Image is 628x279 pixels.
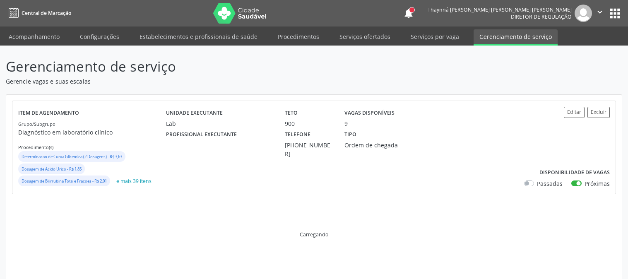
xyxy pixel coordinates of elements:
small: Dosagem de Acido Urico - R$ 1,85 [22,166,82,172]
div: [PHONE_NUMBER] [285,141,333,158]
button: apps [608,6,622,21]
button: Excluir [587,107,610,118]
label: Tipo [344,128,356,141]
small: Procedimento(s) [18,144,53,150]
a: Acompanhamento [3,29,65,44]
a: Serviços ofertados [334,29,396,44]
div: 900 [285,119,333,128]
button: Editar [564,107,585,118]
label: Profissional executante [166,128,237,141]
a: Serviços por vaga [405,29,465,44]
label: Passadas [537,179,563,188]
a: Procedimentos [272,29,325,44]
img: img [575,5,592,22]
p: Gerenciamento de serviço [6,56,437,77]
p: Gerencie vagas e suas escalas [6,77,437,86]
a: Estabelecimentos e profissionais de saúde [134,29,263,44]
p: Diagnóstico em laboratório clínico [18,128,166,137]
button: notifications [403,7,414,19]
label: Disponibilidade de vagas [539,166,610,179]
label: Item de agendamento [18,107,79,120]
label: Unidade executante [166,107,223,120]
div: Thaynná [PERSON_NAME] [PERSON_NAME] [PERSON_NAME] [428,6,572,13]
span: Diretor de regulação [511,13,572,20]
small: Determinacao de Curva Glicemica (2 Dosagens) - R$ 3,63 [22,154,122,159]
small: Grupo/Subgrupo [18,121,55,127]
div: -- [166,141,273,149]
span: Central de Marcação [22,10,71,17]
div: Ordem de chegada [344,141,422,149]
label: Teto [285,107,298,120]
div: Carregando [300,231,328,238]
button:  [592,5,608,22]
label: Telefone [285,128,310,141]
a: Central de Marcação [6,6,71,20]
a: Gerenciamento de serviço [474,29,558,46]
div: 9 [344,119,348,128]
label: Vagas disponíveis [344,107,395,120]
a: Configurações [74,29,125,44]
i:  [595,7,604,17]
button: e mais 39 itens [113,176,155,187]
label: Próximas [585,179,610,188]
div: Lab [166,119,273,128]
small: Dosagem de Bilirrubina Total e Fracoes - R$ 2,01 [22,178,107,184]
